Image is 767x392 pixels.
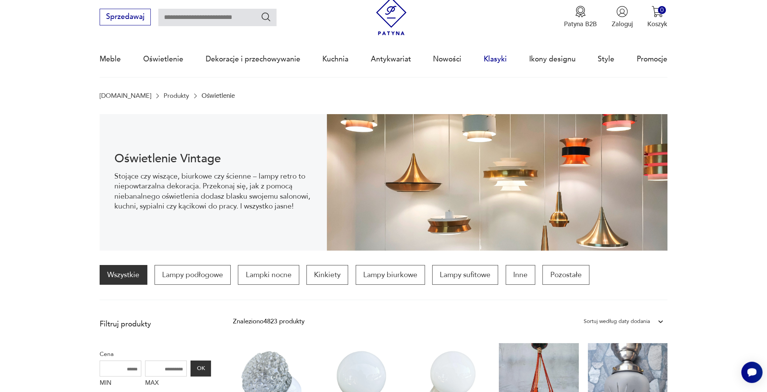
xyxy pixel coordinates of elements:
p: Cena [100,349,211,359]
a: Style [598,42,614,77]
p: Koszyk [647,20,667,28]
div: 0 [658,6,666,14]
a: Dekoracje i przechowywanie [205,42,300,77]
a: [DOMAIN_NAME] [100,92,151,99]
a: Lampy sufitowe [432,265,498,285]
p: Zaloguj [611,20,633,28]
label: MIN [100,376,141,391]
a: Kuchnia [322,42,348,77]
a: Nowości [433,42,461,77]
button: Zaloguj [611,6,633,28]
button: Patyna B2B [564,6,597,28]
p: Patyna B2B [564,20,597,28]
p: Oświetlenie [202,92,235,99]
a: Oświetlenie [143,42,183,77]
a: Antykwariat [371,42,411,77]
iframe: Smartsupp widget button [741,362,762,383]
button: Sprzedawaj [100,9,151,25]
a: Wszystkie [100,265,147,285]
p: Stojące czy wiszące, biurkowe czy ścienne – lampy retro to niepowtarzalna dekoracja. Przekonaj si... [114,171,312,212]
div: Sortuj według daty dodania [584,317,650,326]
a: Kinkiety [306,265,348,285]
a: Produkty [164,92,189,99]
a: Inne [506,265,535,285]
a: Sprzedawaj [100,14,151,20]
h1: Oświetlenie Vintage [114,153,312,164]
div: Znaleziono 4823 produkty [233,317,305,326]
img: Ikona koszyka [651,6,663,17]
a: Lampy biurkowe [356,265,425,285]
label: MAX [145,376,187,391]
button: OK [191,361,211,376]
a: Meble [100,42,121,77]
button: Szukaj [261,11,272,22]
a: Promocje [637,42,667,77]
a: Ikona medaluPatyna B2B [564,6,597,28]
img: Ikonka użytkownika [616,6,628,17]
img: Ikona medalu [575,6,586,17]
a: Klasyki [484,42,507,77]
button: 0Koszyk [647,6,667,28]
a: Ikony designu [529,42,576,77]
a: Pozostałe [542,265,589,285]
img: Oświetlenie [327,114,667,251]
a: Lampki nocne [238,265,299,285]
p: Filtruj produkty [100,319,211,329]
a: Lampy podłogowe [155,265,231,285]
